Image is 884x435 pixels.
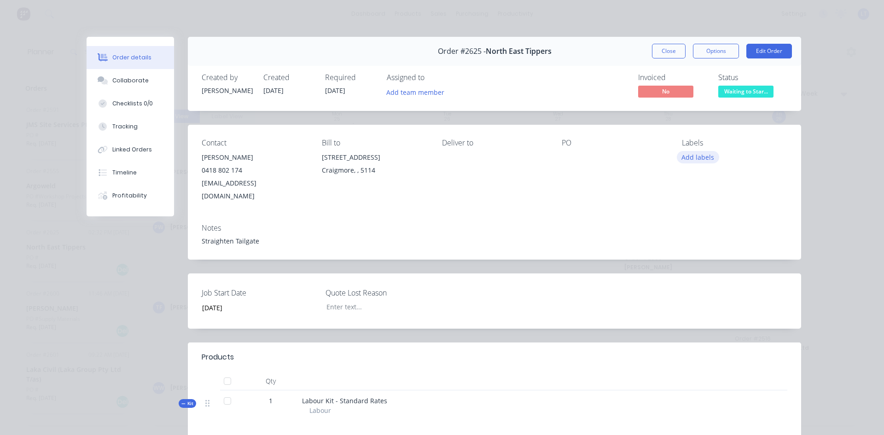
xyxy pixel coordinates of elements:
span: Labour Kit - Standard Rates [302,396,387,405]
div: Checklists 0/0 [112,99,153,108]
span: 1 [269,396,273,406]
button: Collaborate [87,69,174,92]
div: Kit [179,399,196,408]
div: Invoiced [638,73,707,82]
div: [STREET_ADDRESS]Craigmore, , 5114 [322,151,427,180]
label: Job Start Date [202,287,317,298]
span: No [638,86,693,97]
div: Straighten Tailgate [202,236,787,246]
span: Waiting to Star... [718,86,773,97]
div: [PERSON_NAME] [202,151,307,164]
div: Tracking [112,122,138,131]
span: Order #2625 - [438,47,486,56]
div: Labels [682,139,787,147]
div: Order details [112,53,151,62]
span: North East Tippers [486,47,552,56]
input: Enter date [196,301,310,314]
label: Quote Lost Reason [326,287,441,298]
div: Created by [202,73,252,82]
div: PO [562,139,667,147]
div: Collaborate [112,76,149,85]
div: [PERSON_NAME] [202,86,252,95]
button: Add team member [382,86,449,98]
button: Order details [87,46,174,69]
div: Linked Orders [112,145,152,154]
div: [EMAIL_ADDRESS][DOMAIN_NAME] [202,177,307,203]
div: Products [202,352,234,363]
div: Assigned to [387,73,479,82]
div: [STREET_ADDRESS] [322,151,427,164]
div: Timeline [112,168,137,177]
div: Profitability [112,191,147,200]
span: Kit [181,400,193,407]
button: Options [693,44,739,58]
span: [DATE] [325,86,345,95]
div: Notes [202,224,787,232]
button: Tracking [87,115,174,138]
div: Contact [202,139,307,147]
button: Close [652,44,686,58]
button: Linked Orders [87,138,174,161]
span: Labour [309,406,331,415]
span: [DATE] [263,86,284,95]
button: Add team member [387,86,449,98]
div: Bill to [322,139,427,147]
button: Waiting to Star... [718,86,773,99]
div: Qty [243,372,298,390]
button: Checklists 0/0 [87,92,174,115]
div: [PERSON_NAME]0418 802 174[EMAIL_ADDRESS][DOMAIN_NAME] [202,151,307,203]
button: Profitability [87,184,174,207]
div: Required [325,73,376,82]
div: 0418 802 174 [202,164,307,177]
button: Timeline [87,161,174,184]
div: Craigmore, , 5114 [322,164,427,177]
div: Status [718,73,787,82]
button: Add labels [677,151,719,163]
div: Created [263,73,314,82]
div: Deliver to [442,139,547,147]
button: Edit Order [746,44,792,58]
